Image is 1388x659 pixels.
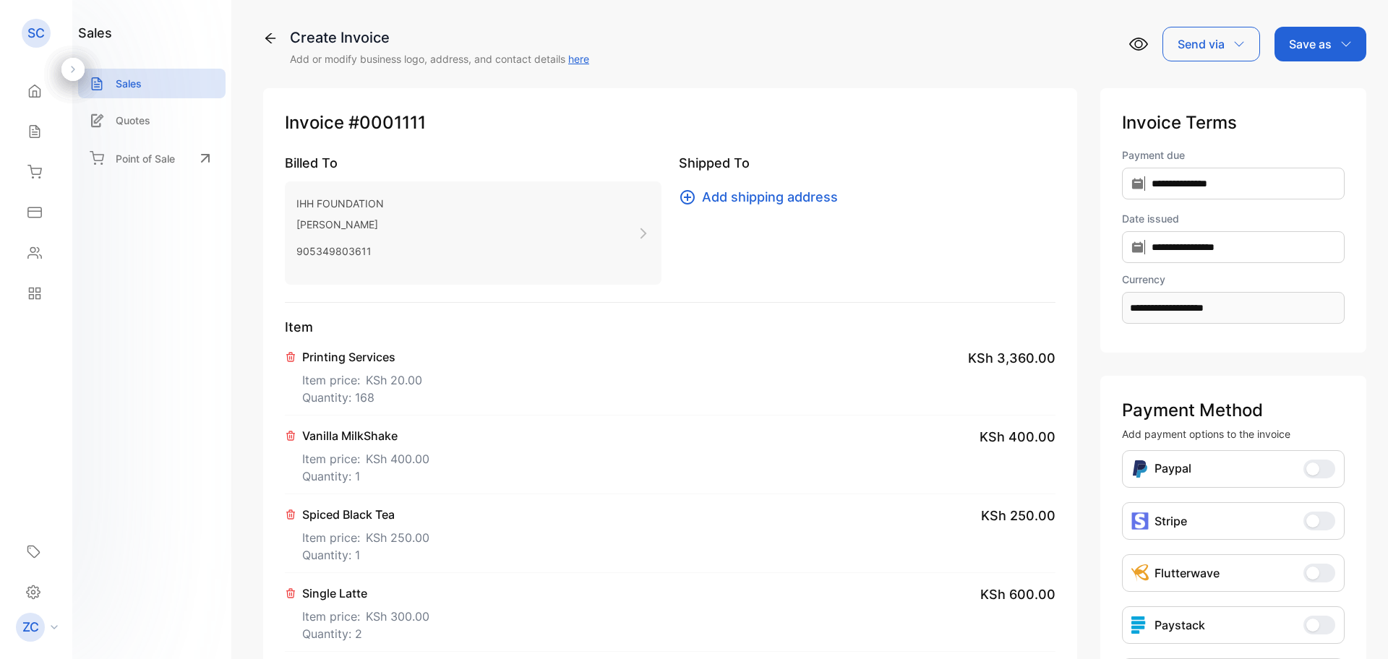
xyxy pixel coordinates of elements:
[78,23,112,43] h1: sales
[302,444,429,468] p: Item price:
[302,348,422,366] p: Printing Services
[302,585,429,602] p: Single Latte
[1122,397,1345,423] p: Payment Method
[679,153,1055,173] p: Shipped To
[1131,564,1149,582] img: Icon
[1154,512,1187,530] p: Stripe
[1289,35,1332,53] p: Save as
[1178,35,1225,53] p: Send via
[1162,27,1260,61] button: Send via
[568,53,589,65] a: here
[296,193,384,214] p: IHH FOUNDATION
[302,468,429,485] p: Quantity: 1
[116,76,142,91] p: Sales
[1122,426,1345,442] p: Add payment options to the invoice
[290,51,589,66] p: Add or modify business logo, address, and contact details
[302,366,422,389] p: Item price:
[302,427,429,444] p: Vanilla MilkShake
[366,450,429,468] span: KSh 400.00
[366,371,422,389] span: KSh 20.00
[285,110,1055,136] p: Invoice
[296,214,384,235] p: [PERSON_NAME]
[302,389,422,406] p: Quantity: 168
[78,142,226,174] a: Point of Sale
[302,546,429,564] p: Quantity: 1
[980,585,1055,604] span: KSh 600.00
[679,187,847,207] button: Add shipping address
[1131,460,1149,478] img: Icon
[1154,564,1220,582] p: Flutterwave
[1154,616,1205,634] p: Paystack
[366,529,429,546] span: KSh 250.00
[1275,27,1366,61] button: Save as
[1122,110,1345,136] p: Invoice Terms
[78,105,226,135] a: Quotes
[702,187,838,207] span: Add shipping address
[285,153,661,173] p: Billed To
[1131,512,1149,530] img: icon
[22,618,39,637] p: ZC
[290,27,589,48] div: Create Invoice
[285,317,1055,337] p: Item
[1122,147,1345,163] label: Payment due
[366,608,429,625] span: KSh 300.00
[1122,211,1345,226] label: Date issued
[302,625,429,642] p: Quantity: 2
[348,110,426,136] span: #0001111
[1327,598,1388,659] iframe: LiveChat chat widget
[1122,272,1345,287] label: Currency
[302,523,429,546] p: Item price:
[1131,616,1149,634] img: icon
[981,506,1055,525] span: KSh 250.00
[116,113,150,128] p: Quotes
[78,69,226,98] a: Sales
[980,427,1055,447] span: KSh 400.00
[1154,460,1191,478] p: Paypal
[302,506,429,523] p: Spiced Black Tea
[968,348,1055,368] span: KSh 3,360.00
[302,602,429,625] p: Item price:
[27,24,45,43] p: SC
[116,151,175,166] p: Point of Sale
[296,241,384,262] p: 905349803611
